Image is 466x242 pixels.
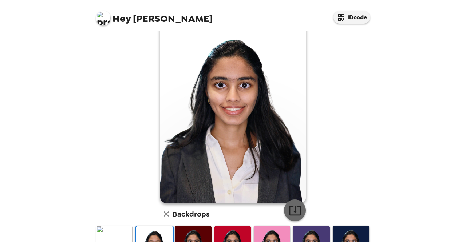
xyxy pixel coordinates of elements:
[96,11,111,25] img: profile pic
[96,7,213,24] span: [PERSON_NAME]
[160,21,306,203] img: user
[112,12,131,25] span: Hey
[173,208,209,220] h6: Backdrops
[333,11,370,24] button: IDcode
